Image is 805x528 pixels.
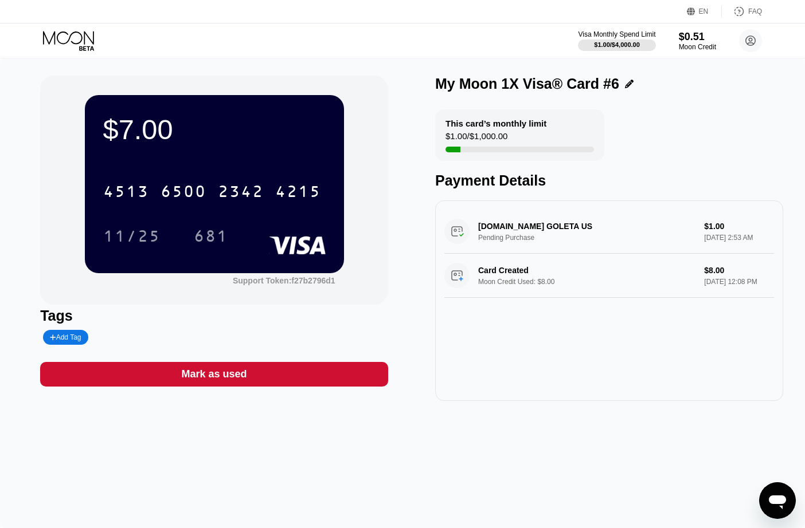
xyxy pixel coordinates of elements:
div: EN [699,7,709,15]
div: 4513 [103,184,149,202]
div: Support Token: f27b2796d1 [233,276,335,285]
div: My Moon 1X Visa® Card #6 [435,76,619,92]
div: Payment Details [435,172,783,189]
div: Visa Monthly Spend Limit$1.00/$4,000.00 [578,30,655,51]
div: $1.00 / $4,000.00 [594,41,640,48]
div: FAQ [722,6,762,17]
div: FAQ [748,7,762,15]
iframe: Button to launch messaging window [759,482,796,519]
div: 4513650023424215 [96,177,328,206]
div: This card’s monthly limit [446,119,546,128]
div: 6500 [161,184,206,202]
div: $0.51Moon Credit [679,31,716,51]
div: Add Tag [43,330,88,345]
div: 681 [185,222,237,250]
div: Add Tag [50,333,81,341]
div: Moon Credit [679,43,716,51]
div: $1.00 / $1,000.00 [446,131,507,147]
div: Mark as used [182,368,247,381]
div: Visa Monthly Spend Limit [578,30,655,38]
div: Tags [40,308,388,324]
div: Support Token:f27b2796d1 [233,276,335,285]
div: 681 [194,228,228,247]
div: $0.51 [679,31,716,43]
div: 11/25 [95,222,169,250]
div: Mark as used [40,362,388,387]
div: $7.00 [103,113,326,145]
div: 2342 [218,184,264,202]
div: EN [687,6,722,17]
div: 11/25 [103,228,161,247]
div: 4215 [275,184,321,202]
